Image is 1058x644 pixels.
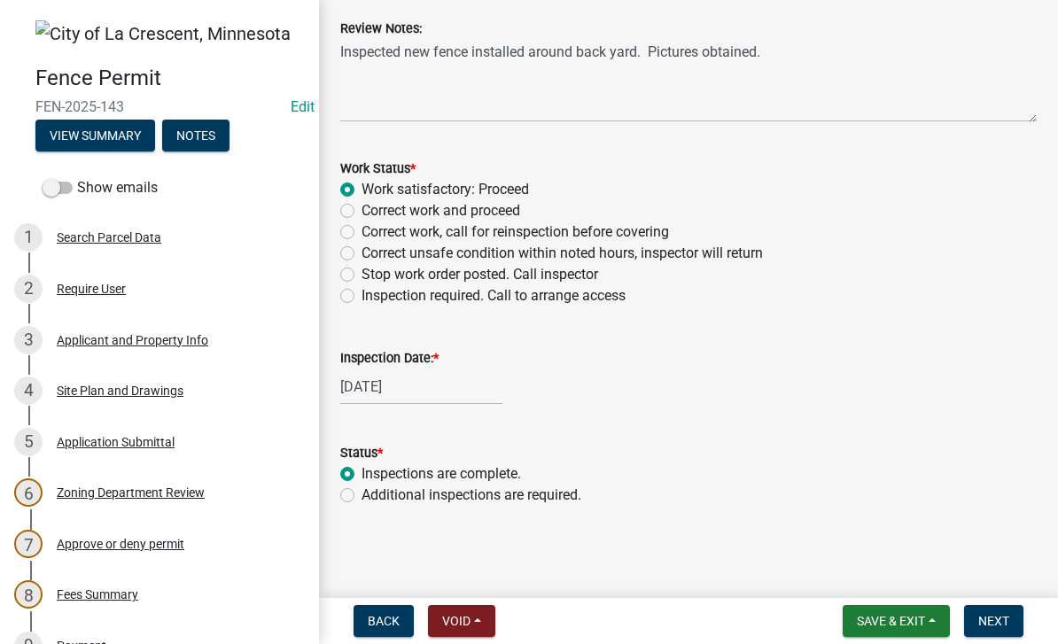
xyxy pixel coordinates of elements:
[362,264,598,285] label: Stop work order posted. Call inspector
[291,98,315,115] wm-modal-confirm: Edit Application Number
[14,223,43,252] div: 1
[14,428,43,456] div: 5
[162,129,229,144] wm-modal-confirm: Notes
[162,120,229,151] button: Notes
[340,447,383,460] label: Status
[35,66,305,91] h4: Fence Permit
[843,605,950,637] button: Save & Exit
[57,334,208,346] div: Applicant and Property Info
[35,98,284,115] span: FEN-2025-143
[14,530,43,558] div: 7
[340,353,439,365] label: Inspection Date:
[964,605,1023,637] button: Next
[362,221,669,243] label: Correct work, call for reinspection before covering
[340,163,416,175] label: Work Status
[362,179,529,200] label: Work satisfactory: Proceed
[57,384,183,397] div: Site Plan and Drawings
[362,285,626,306] label: Inspection required. Call to arrange access
[857,614,925,628] span: Save & Exit
[57,588,138,601] div: Fees Summary
[57,436,175,448] div: Application Submittal
[35,120,155,151] button: View Summary
[57,538,184,550] div: Approve or deny permit
[35,20,291,47] img: City of La Crescent, Minnesota
[14,326,43,354] div: 3
[14,478,43,507] div: 6
[428,605,495,637] button: Void
[43,177,158,198] label: Show emails
[291,98,315,115] a: Edit
[362,200,520,221] label: Correct work and proceed
[340,369,502,405] input: mm/dd/yyyy
[362,485,581,506] label: Additional inspections are required.
[14,580,43,609] div: 8
[442,614,471,628] span: Void
[57,231,161,244] div: Search Parcel Data
[362,243,763,264] label: Correct unsafe condition within noted hours, inspector will return
[978,614,1009,628] span: Next
[57,486,205,499] div: Zoning Department Review
[340,23,422,35] label: Review Notes:
[57,283,126,295] div: Require User
[368,614,400,628] span: Back
[354,605,414,637] button: Back
[14,376,43,405] div: 4
[35,129,155,144] wm-modal-confirm: Summary
[14,275,43,303] div: 2
[362,463,521,485] label: Inspections are complete.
